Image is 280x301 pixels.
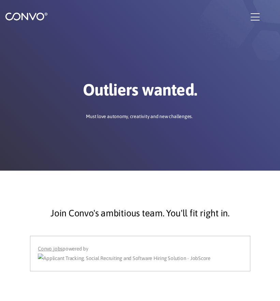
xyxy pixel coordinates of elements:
img: logo_1.png [5,12,48,21]
a: Convo jobs [38,244,62,254]
p: Join Convo's ambitious team. You'll fit right in. [10,205,270,222]
h1: Outliers wanted. [10,80,270,105]
p: Must love autonomy, creativity and new challenges. [86,111,193,121]
div: powered by [38,244,242,263]
img: Applicant Tracking, Social Recruiting and Software Hiring Solution - JobScore [38,254,210,263]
